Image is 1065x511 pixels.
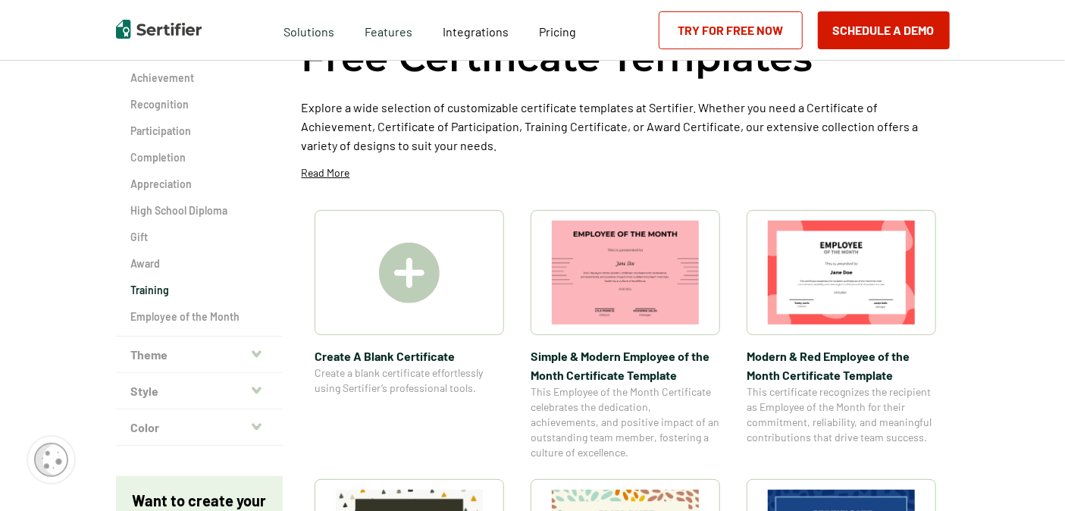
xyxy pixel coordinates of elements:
a: Integrations [443,20,509,39]
a: Recognition [131,97,268,112]
img: Create A Blank Certificate [379,243,440,303]
div: Category [116,71,283,337]
img: Cookie Popup Icon [34,443,68,477]
button: Color [116,409,283,446]
a: High School Diploma [131,203,268,218]
p: Read More [302,165,350,180]
span: Create A Blank Certificate [315,346,504,365]
button: Style [116,373,283,409]
a: Try for Free Now [659,11,803,49]
img: Simple & Modern Employee of the Month Certificate Template [552,221,699,324]
span: Pricing [539,24,576,39]
span: Create a blank certificate effortlessly using Sertifier’s professional tools. [315,365,504,396]
a: Participation [131,124,268,139]
button: Theme [116,337,283,373]
span: This Employee of the Month Certificate celebrates the dedication, achievements, and positive impa... [531,384,720,460]
a: Gift [131,230,268,245]
span: Solutions [283,20,334,39]
a: Appreciation [131,177,268,192]
span: This certificate recognizes the recipient as Employee of the Month for their commitment, reliabil... [747,384,936,445]
span: Simple & Modern Employee of the Month Certificate Template [531,346,720,384]
span: Modern & Red Employee of the Month Certificate Template [747,346,936,384]
p: Explore a wide selection of customizable certificate templates at Sertifier. Whether you need a C... [302,98,950,155]
a: Simple & Modern Employee of the Month Certificate TemplateSimple & Modern Employee of the Month C... [531,210,720,460]
button: Schedule a Demo [818,11,950,49]
a: Modern & Red Employee of the Month Certificate TemplateModern & Red Employee of the Month Certifi... [747,210,936,460]
img: Modern & Red Employee of the Month Certificate Template [768,221,915,324]
span: Features [365,20,412,39]
a: Achievement [131,71,268,86]
a: Employee of the Month [131,309,268,324]
span: Integrations [443,24,509,39]
img: Sertifier | Digital Credentialing Platform [116,20,202,39]
a: Training [131,283,268,298]
a: Award [131,256,268,271]
a: Completion [131,150,268,165]
iframe: Chat Widget [989,438,1065,511]
a: Pricing [539,20,576,39]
